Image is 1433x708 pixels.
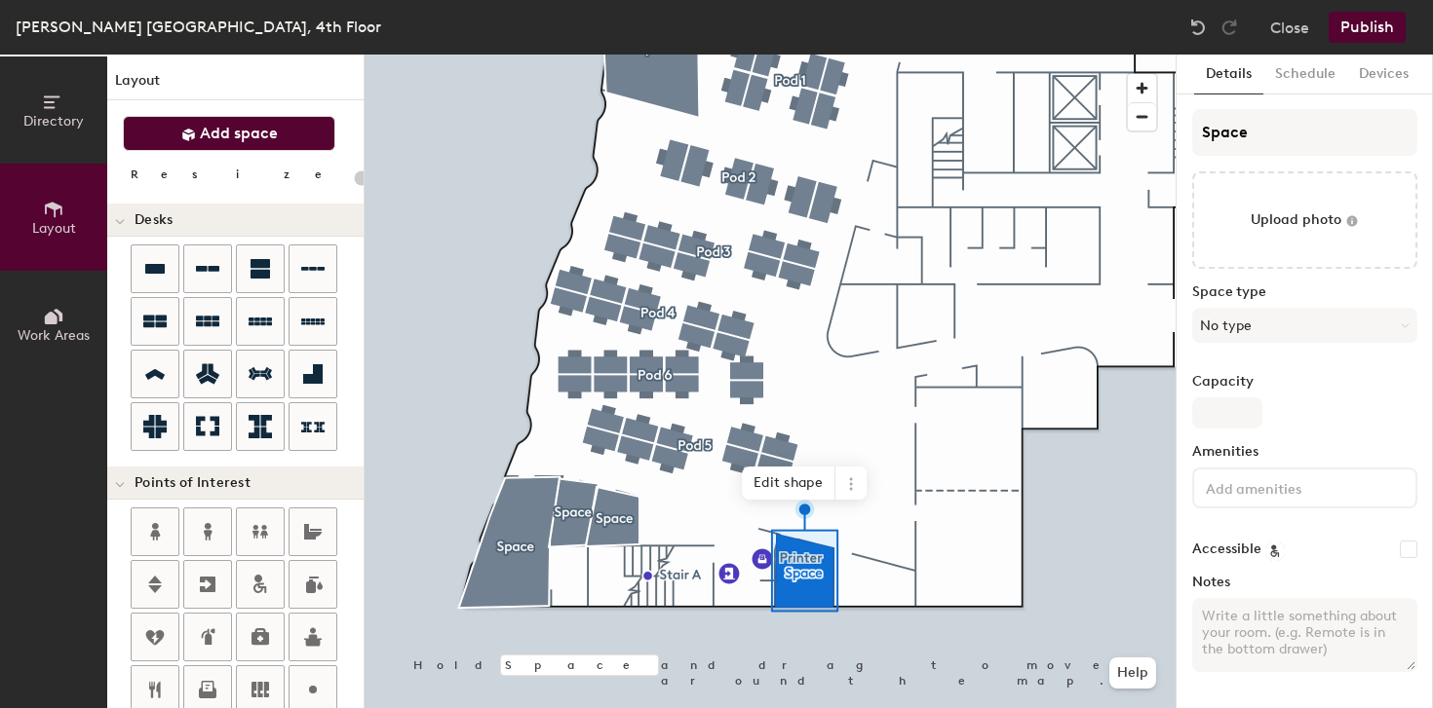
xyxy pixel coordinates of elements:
span: Work Areas [18,327,90,344]
div: Resize [131,167,346,182]
div: [PERSON_NAME] [GEOGRAPHIC_DATA], 4th Floor [16,15,381,39]
button: Close [1270,12,1309,43]
label: Notes [1192,575,1417,590]
span: Directory [23,113,84,130]
button: Publish [1329,12,1406,43]
span: Desks [135,212,173,228]
h1: Layout [107,70,364,100]
span: Points of Interest [135,475,251,491]
button: Details [1194,55,1263,94]
label: Accessible [1192,541,1261,557]
button: Schedule [1263,55,1347,94]
input: Add amenities [1202,475,1377,499]
button: Add space [123,116,335,151]
button: Help [1109,657,1156,689]
span: Add space [200,124,278,143]
button: No type [1192,308,1417,343]
img: Undo [1188,18,1208,37]
label: Space type [1192,284,1417,300]
button: Upload photo [1192,171,1417,269]
label: Capacity [1192,374,1417,390]
img: Redo [1220,18,1239,37]
button: Devices [1347,55,1420,94]
label: Amenities [1192,444,1417,460]
span: Edit shape [742,466,835,500]
span: Layout [32,220,76,237]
